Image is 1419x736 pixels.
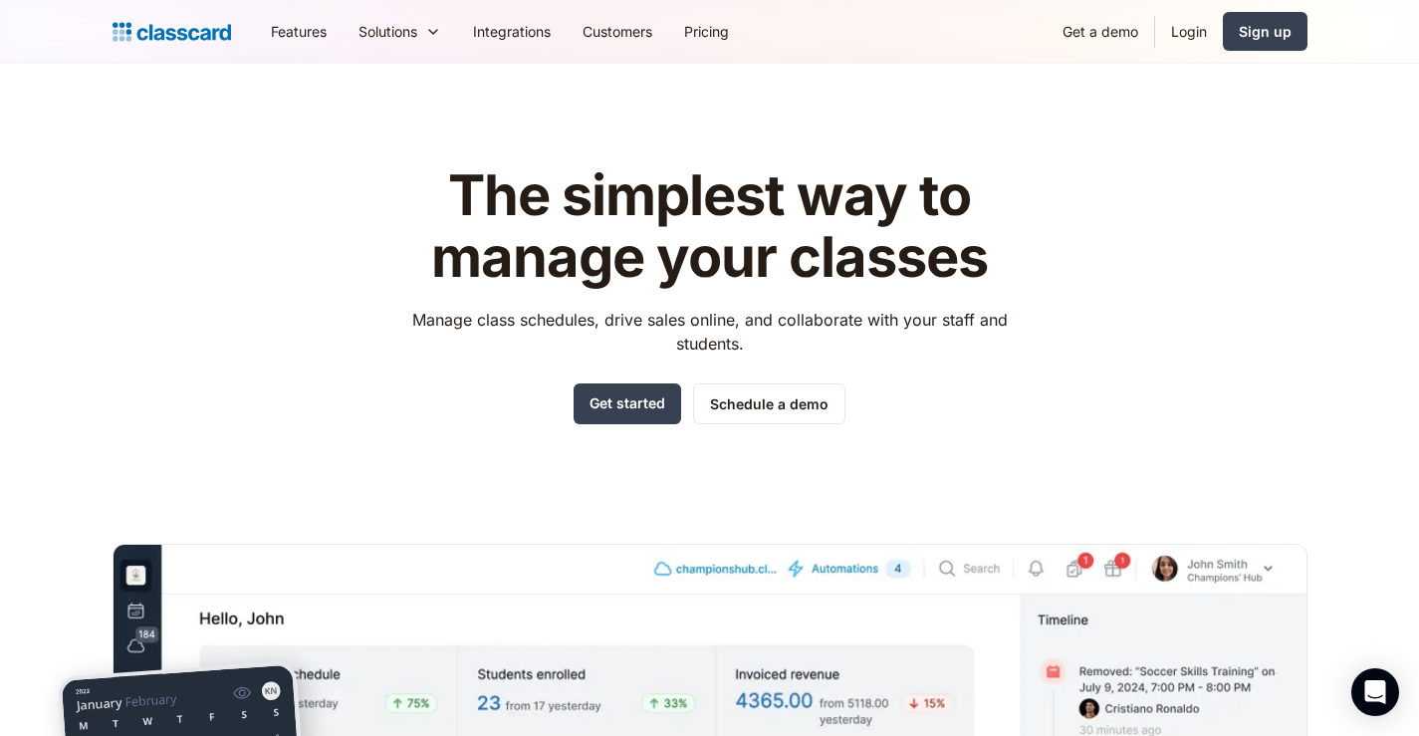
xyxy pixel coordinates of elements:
[693,383,845,424] a: Schedule a demo
[567,9,668,54] a: Customers
[668,9,745,54] a: Pricing
[457,9,567,54] a: Integrations
[113,18,231,46] a: Logo
[393,165,1026,288] h1: The simplest way to manage your classes
[1223,12,1307,51] a: Sign up
[1351,668,1399,716] div: Open Intercom Messenger
[1047,9,1154,54] a: Get a demo
[574,383,681,424] a: Get started
[255,9,343,54] a: Features
[358,21,417,42] div: Solutions
[343,9,457,54] div: Solutions
[1239,21,1292,42] div: Sign up
[393,308,1026,356] p: Manage class schedules, drive sales online, and collaborate with your staff and students.
[1155,9,1223,54] a: Login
